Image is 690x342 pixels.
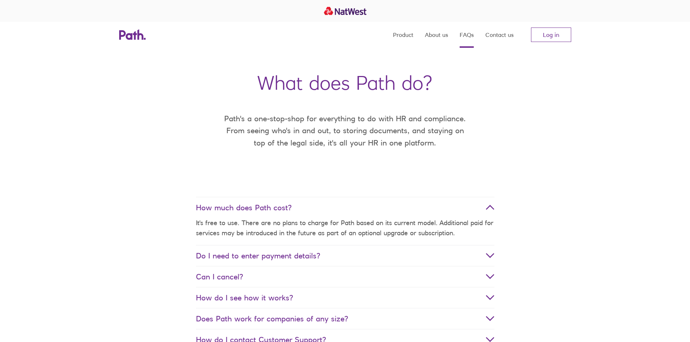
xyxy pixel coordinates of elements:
p: It's free to use. There are no plans to charge for Path based on its current model. Additional pa... [196,218,494,238]
span: Does Path work for companies of any size? [196,314,494,323]
a: Product [393,22,413,48]
p: Path's a one-stop-shop for everything to do with HR and compliance. From seeing who's in and out,... [215,100,476,149]
a: Contact us [485,22,514,48]
h1: What does Path do? [257,71,433,94]
a: About us [425,22,448,48]
span: Do I need to enter payment details? [196,251,494,260]
a: FAQs [460,22,474,48]
a: Log in [531,28,571,42]
span: How much does Path cost? [196,203,494,212]
span: How do I see how it works? [196,293,494,302]
span: Can I cancel? [196,272,494,281]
